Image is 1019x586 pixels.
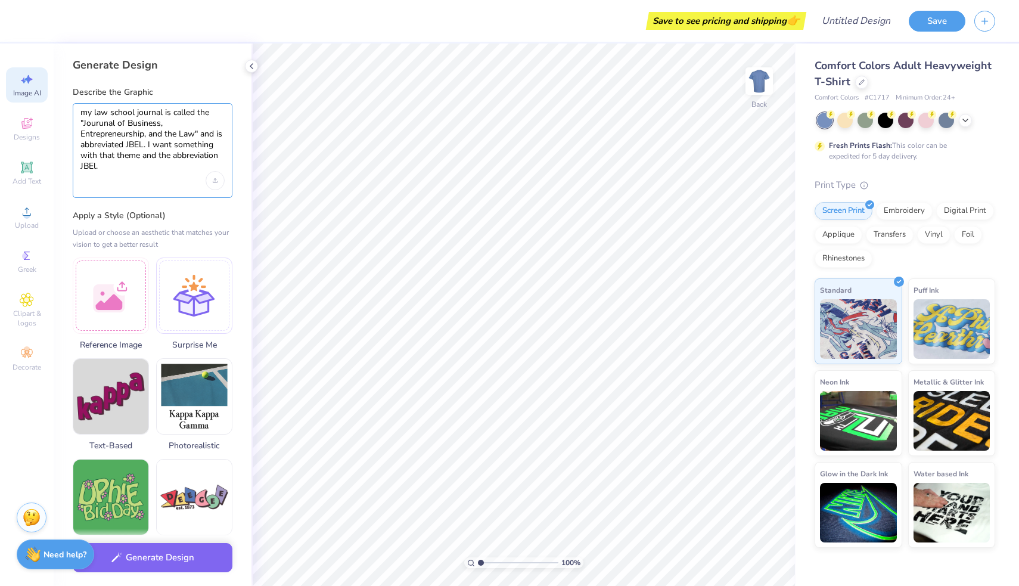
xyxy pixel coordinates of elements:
[914,391,990,451] img: Metallic & Glitter Ink
[829,140,975,162] div: This color can be expedited for 5 day delivery.
[876,202,933,220] div: Embroidery
[820,483,897,542] img: Glow in the Dark Ink
[73,339,149,351] span: Reference Image
[157,460,232,535] img: 80s & 90s
[815,250,872,268] div: Rhinestones
[914,284,939,296] span: Puff Ink
[15,221,39,230] span: Upload
[73,58,232,72] div: Generate Design
[73,359,148,434] img: Text-Based
[787,13,800,27] span: 👉
[80,107,225,172] textarea: my law school journal is called the "Jourunal of Business, Entrepreneurship, and the Law" and is ...
[815,202,872,220] div: Screen Print
[6,309,48,328] span: Clipart & logos
[13,176,41,186] span: Add Text
[747,69,771,93] img: Back
[820,391,897,451] img: Neon Ink
[14,132,40,142] span: Designs
[820,467,888,480] span: Glow in the Dark Ink
[936,202,994,220] div: Digital Print
[815,58,992,89] span: Comfort Colors Adult Heavyweight T-Shirt
[954,226,982,244] div: Foil
[73,227,232,250] div: Upload or choose an aesthetic that matches your vision to get a better result
[73,86,232,98] label: Describe the Graphic
[73,460,148,535] img: 60s & 70s
[44,549,86,560] strong: Need help?
[914,299,990,359] img: Puff Ink
[815,178,995,192] div: Print Type
[909,11,965,32] button: Save
[815,93,859,103] span: Comfort Colors
[13,362,41,372] span: Decorate
[157,359,232,434] img: Photorealistic
[206,171,225,190] div: Upload image
[829,141,892,150] strong: Fresh Prints Flash:
[914,467,968,480] span: Water based Ink
[156,439,232,452] span: Photorealistic
[73,543,232,572] button: Generate Design
[73,439,149,452] span: Text-Based
[820,299,897,359] img: Standard
[13,88,41,98] span: Image AI
[561,557,580,568] span: 100 %
[896,93,955,103] span: Minimum Order: 24 +
[812,9,900,33] input: Untitled Design
[865,93,890,103] span: # C1717
[751,99,767,110] div: Back
[914,376,984,388] span: Metallic & Glitter Ink
[73,210,232,222] label: Apply a Style (Optional)
[815,226,862,244] div: Applique
[156,339,232,351] span: Surprise Me
[917,226,950,244] div: Vinyl
[18,265,36,274] span: Greek
[649,12,803,30] div: Save to see pricing and shipping
[866,226,914,244] div: Transfers
[820,284,852,296] span: Standard
[914,483,990,542] img: Water based Ink
[820,376,849,388] span: Neon Ink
